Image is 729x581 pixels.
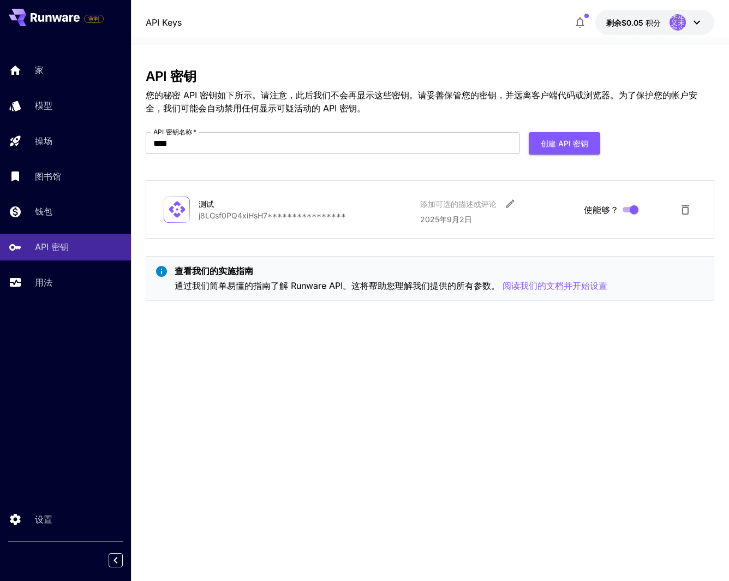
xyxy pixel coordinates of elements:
font: 模型 [35,100,52,111]
button: 阅读我们的文档并开始设置 [503,279,607,293]
div: Collapse sidebar [117,550,131,570]
font: API 密钥 [35,241,69,252]
font: API 密钥 [146,68,196,84]
font: 剩余$0.05 [606,18,643,27]
font: 测试 [199,199,214,209]
font: 图书馆 [35,171,61,182]
font: 查看我们的实施指南 [175,265,253,276]
font: 未定义未定义 [671,11,685,34]
font: 2025年9月2日 [420,215,472,224]
font: 操场 [35,135,52,146]
font: 钱包 [35,206,52,217]
font: 创建 API 密钥 [541,139,588,148]
font: 使能够？ [584,204,619,215]
div: 0.05 美元 [606,17,661,28]
font: 您的秘密 API 密钥如下所示。请注意，此后我们不会再显示这些密钥。请妥善保管您的密钥，并远离客户端代码或浏览器。为了保护您的帐户安全，我们可能会自动禁用任何显示可疑活动的 API 密钥。 [146,90,697,114]
button: 编辑 [500,194,520,214]
font: 添加可选的描述或评论 [420,199,497,209]
font: 阅读我们的文档并开始设置 [503,280,607,291]
span: 添加您的支付卡以启用完整的平台功能。 [84,12,104,25]
font: 积分 [646,18,661,27]
font: 家 [35,64,44,75]
font: 用法 [35,277,52,288]
div: 添加可选的描述或评论 [420,198,497,210]
button: Collapse sidebar [109,553,123,567]
a: API Keys [146,16,182,29]
font: 通过我们简单易懂的指南了解 Runware API。这将帮助您理解我们提供的所有参数。 [175,280,500,291]
font: API 密钥名称 [153,128,192,136]
font: 审判 [88,15,99,22]
button: 删除 API 密钥 [674,199,696,221]
button: 创建 API 密钥 [529,132,600,155]
button: 0.05 美元未定义未定义 [595,10,714,35]
font: 设置 [35,514,52,525]
nav: 面包屑 [146,16,182,29]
